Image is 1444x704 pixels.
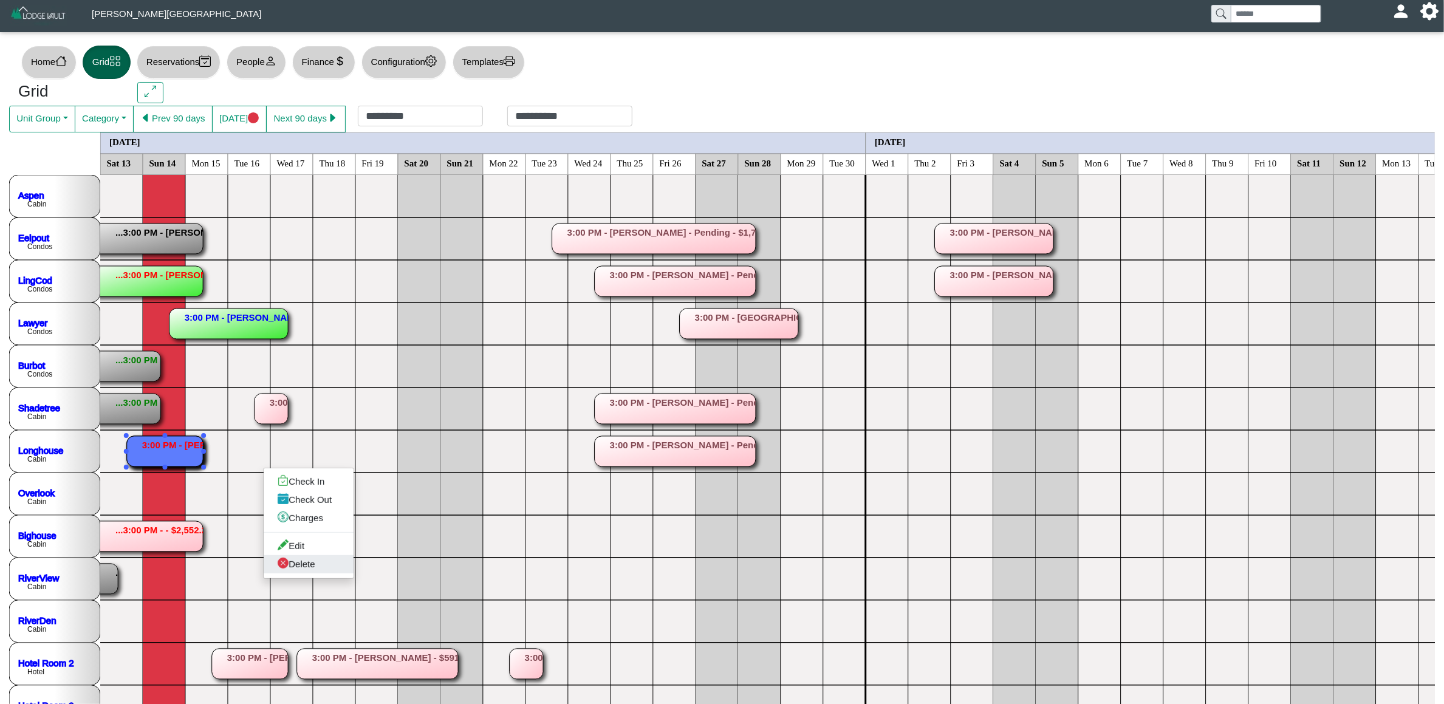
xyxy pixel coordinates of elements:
[212,106,267,132] button: [DATE]circle fill
[27,668,44,676] text: Hotel
[18,317,47,327] a: Lawyer
[248,112,259,124] svg: circle fill
[27,625,46,634] text: Cabin
[1298,158,1321,168] text: Sat 11
[702,158,727,168] text: Sat 27
[27,455,46,463] text: Cabin
[490,158,518,168] text: Mon 22
[264,509,354,527] a: Charges
[361,46,447,79] button: Configurationgear
[18,190,44,200] a: Aspen
[18,530,56,540] a: Bighouse
[532,158,558,168] text: Tue 23
[18,360,46,370] a: Burbot
[358,106,483,126] input: Check in
[18,402,60,412] a: Shadetree
[320,158,346,168] text: Thu 18
[27,540,46,549] text: Cabin
[199,55,211,67] svg: calendar2 check
[27,327,52,336] text: Condos
[745,158,772,168] text: Sun 28
[27,497,46,506] text: Cabin
[425,55,437,67] svg: gear
[453,46,525,79] button: Templatesprinter
[405,158,429,168] text: Sat 20
[1000,158,1020,168] text: Sat 4
[875,137,906,146] text: [DATE]
[18,487,55,497] a: Overlook
[957,158,975,168] text: Fri 3
[278,493,289,505] svg: calendar check fill
[18,572,59,583] a: RiverView
[278,539,289,551] svg: pencil fill
[27,200,46,208] text: Cabin
[292,46,355,79] button: Financecurrency dollar
[109,137,140,146] text: [DATE]
[18,445,63,455] a: Longhouse
[1425,7,1434,16] svg: gear fill
[27,285,52,293] text: Condos
[617,158,643,168] text: Thu 25
[18,275,52,285] a: LingCod
[278,511,289,523] svg: coin
[18,657,74,668] a: Hotel Room 2
[27,583,46,591] text: Cabin
[915,158,936,168] text: Thu 2
[504,55,515,67] svg: printer
[1340,158,1367,168] text: Sun 12
[192,158,221,168] text: Mon 15
[18,615,56,625] a: RiverDen
[1170,158,1193,168] text: Wed 8
[9,106,75,132] button: Unit Group
[447,158,474,168] text: Sun 21
[327,112,338,124] svg: caret right fill
[107,158,131,168] text: Sat 13
[264,555,354,573] a: Delete
[149,158,176,168] text: Sun 14
[277,158,305,168] text: Wed 17
[1127,158,1149,168] text: Tue 7
[109,55,121,67] svg: grid
[1216,9,1226,18] svg: search
[265,55,276,67] svg: person
[18,232,50,242] a: Eelpout
[18,82,119,101] h3: Grid
[140,112,152,124] svg: caret left fill
[334,55,346,67] svg: currency dollar
[137,46,221,79] button: Reservationscalendar2 check
[75,106,134,132] button: Category
[1397,7,1406,16] svg: person fill
[830,158,855,168] text: Tue 30
[27,242,52,251] text: Condos
[21,46,77,79] button: Homehouse
[234,158,260,168] text: Tue 16
[264,537,354,555] a: Edit
[264,491,354,509] a: Check Out
[133,106,213,132] button: caret left fillPrev 90 days
[145,86,156,97] svg: arrows angle expand
[660,158,682,168] text: Fri 26
[27,412,46,421] text: Cabin
[10,5,67,26] img: Z
[1213,158,1234,168] text: Thu 9
[362,158,384,168] text: Fri 19
[1255,158,1277,168] text: Fri 10
[507,106,632,126] input: Check out
[1383,158,1411,168] text: Mon 13
[137,82,163,104] button: arrows angle expand
[575,158,603,168] text: Wed 24
[1085,158,1109,168] text: Mon 6
[266,106,346,132] button: Next 90 dayscaret right fill
[227,46,286,79] button: Peopleperson
[872,158,895,168] text: Wed 1
[27,370,52,378] text: Condos
[1042,158,1064,168] text: Sun 5
[787,158,816,168] text: Mon 29
[264,473,354,491] a: Check In
[278,475,289,487] svg: bag check
[278,558,289,569] svg: x circle fill
[55,55,67,67] svg: house
[83,46,131,79] button: Gridgrid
